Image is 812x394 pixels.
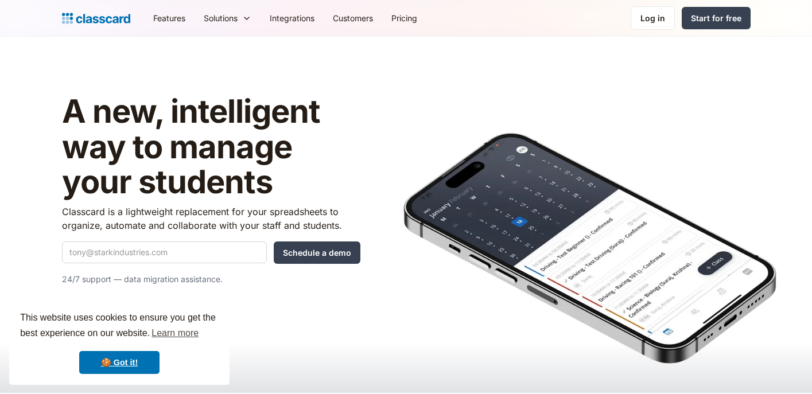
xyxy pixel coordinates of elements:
div: Start for free [691,12,741,24]
a: learn more about cookies [150,325,200,342]
a: dismiss cookie message [79,351,160,374]
a: Start for free [682,7,751,29]
input: Schedule a demo [274,241,360,264]
a: Integrations [261,5,324,31]
div: Solutions [204,12,238,24]
a: Pricing [382,5,426,31]
a: Features [144,5,195,31]
div: Log in [640,12,665,24]
div: Solutions [195,5,261,31]
h1: A new, intelligent way to manage your students [62,94,360,200]
input: tony@starkindustries.com [62,241,267,263]
a: Logo [62,10,130,26]
span: This website uses cookies to ensure you get the best experience on our website. [20,311,219,342]
p: Classcard is a lightweight replacement for your spreadsheets to organize, automate and collaborat... [62,205,360,232]
a: Customers [324,5,382,31]
a: Log in [631,6,675,30]
p: 24/7 support — data migration assistance. [62,272,360,286]
div: cookieconsent [9,300,230,385]
form: Quick Demo Form [62,241,360,264]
